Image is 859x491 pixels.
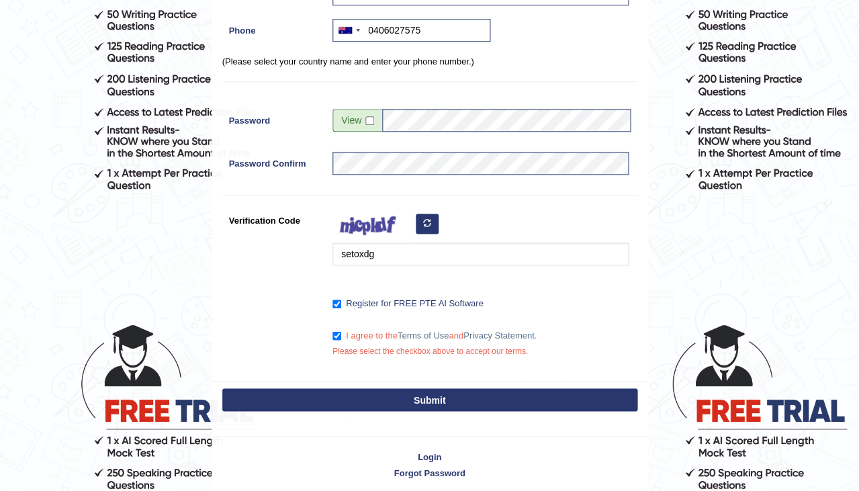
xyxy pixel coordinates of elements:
label: Password [222,109,326,127]
input: I agree to theTerms of UseandPrivacy Statement. [332,331,341,340]
input: Register for FREE PTE AI Software [332,300,341,308]
a: Forgot Password [212,466,647,479]
label: Verification Code [222,209,326,227]
label: I agree to the and . [332,328,537,342]
button: Submit [222,388,637,411]
label: Phone [222,19,326,37]
a: Terms of Use [398,330,449,340]
a: Privacy Statement [463,330,535,340]
p: (Please select your country name and enter your phone number.) [222,55,637,68]
a: Login [212,450,647,463]
label: Password Confirm [222,152,326,170]
input: +61 412 345 678 [332,19,490,42]
input: Show/Hide Password [365,116,374,125]
label: Register for FREE PTE AI Software [332,297,483,310]
div: Australia: +61 [333,19,364,41]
